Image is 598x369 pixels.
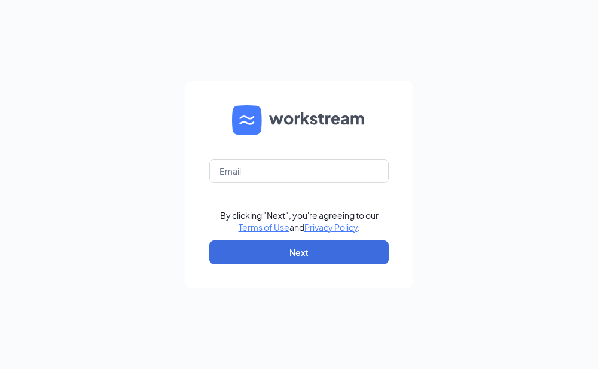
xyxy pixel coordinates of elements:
[304,222,358,233] a: Privacy Policy
[239,222,289,233] a: Terms of Use
[220,209,379,233] div: By clicking "Next", you're agreeing to our and .
[209,159,389,183] input: Email
[232,105,366,135] img: WS logo and Workstream text
[209,240,389,264] button: Next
